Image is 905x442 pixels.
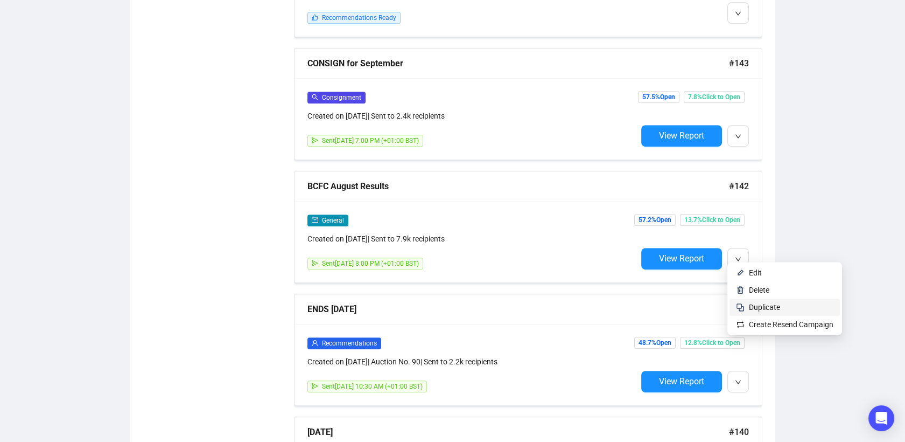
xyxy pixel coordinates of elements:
span: Recommendations [322,340,377,347]
span: View Report [659,253,704,264]
a: CONSIGN for September#143searchConsignmentCreated on [DATE]| Sent to 2.4k recipientssendSent[DATE... [294,48,762,160]
span: Edit [749,268,762,277]
span: 7.8% Click to Open [684,91,745,103]
span: search [312,94,318,100]
span: Sent [DATE] 10:30 AM (+01:00 BST) [322,383,423,390]
div: [DATE] [307,425,729,439]
span: Sent [DATE] 7:00 PM (+01:00 BST) [322,137,419,144]
span: down [735,256,741,263]
span: 12.8% Click to Open [680,337,745,349]
span: 13.7% Click to Open [680,214,745,226]
span: #143 [729,57,749,70]
span: 48.7% Open [634,337,676,349]
span: Sent [DATE] 8:00 PM (+01:00 BST) [322,260,419,267]
div: BCFC August Results [307,179,729,193]
img: svg+xml;base64,PHN2ZyB4bWxucz0iaHR0cDovL3d3dy53My5vcmcvMjAwMC9zdmciIHdpZHRoPSIyNCIgaGVpZ2h0PSIyNC... [736,303,745,312]
img: svg+xml;base64,PHN2ZyB4bWxucz0iaHR0cDovL3d3dy53My5vcmcvMjAwMC9zdmciIHhtbG5zOnhsaW5rPSJodHRwOi8vd3... [736,286,745,294]
span: down [735,379,741,385]
span: Duplicate [749,303,780,312]
span: Create Resend Campaign [749,320,833,329]
span: mail [312,217,318,223]
span: user [312,340,318,346]
img: retweet.svg [736,320,745,329]
span: Recommendations Ready [322,14,396,22]
div: ENDS [DATE] [307,302,729,316]
button: View Report [641,125,722,147]
span: Consignment [322,94,361,101]
div: Open Intercom Messenger [868,405,894,431]
span: Delete [749,286,769,294]
div: Created on [DATE] | Sent to 7.9k recipients [307,233,637,245]
span: send [312,383,318,389]
div: Created on [DATE] | Auction No. 90 | Sent to 2.2k recipients [307,356,637,368]
a: BCFC August Results#142mailGeneralCreated on [DATE]| Sent to 7.9k recipientssendSent[DATE] 8:00 P... [294,171,762,283]
span: #142 [729,179,749,193]
img: svg+xml;base64,PHN2ZyB4bWxucz0iaHR0cDovL3d3dy53My5vcmcvMjAwMC9zdmciIHhtbG5zOnhsaW5rPSJodHRwOi8vd3... [736,268,745,277]
div: Created on [DATE] | Sent to 2.4k recipients [307,110,637,122]
span: like [312,14,318,20]
span: 57.5% Open [638,91,679,103]
span: down [735,133,741,140]
span: 57.2% Open [634,214,676,226]
span: View Report [659,376,704,386]
span: View Report [659,130,704,141]
button: View Report [641,371,722,392]
a: ENDS [DATE]#141userRecommendationsCreated on [DATE]| Auction No. 90| Sent to 2.2k recipientssendS... [294,294,762,406]
span: down [735,10,741,17]
span: #140 [729,425,749,439]
span: send [312,260,318,266]
span: send [312,137,318,143]
div: CONSIGN for September [307,57,729,70]
button: View Report [641,248,722,270]
span: General [322,217,344,224]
